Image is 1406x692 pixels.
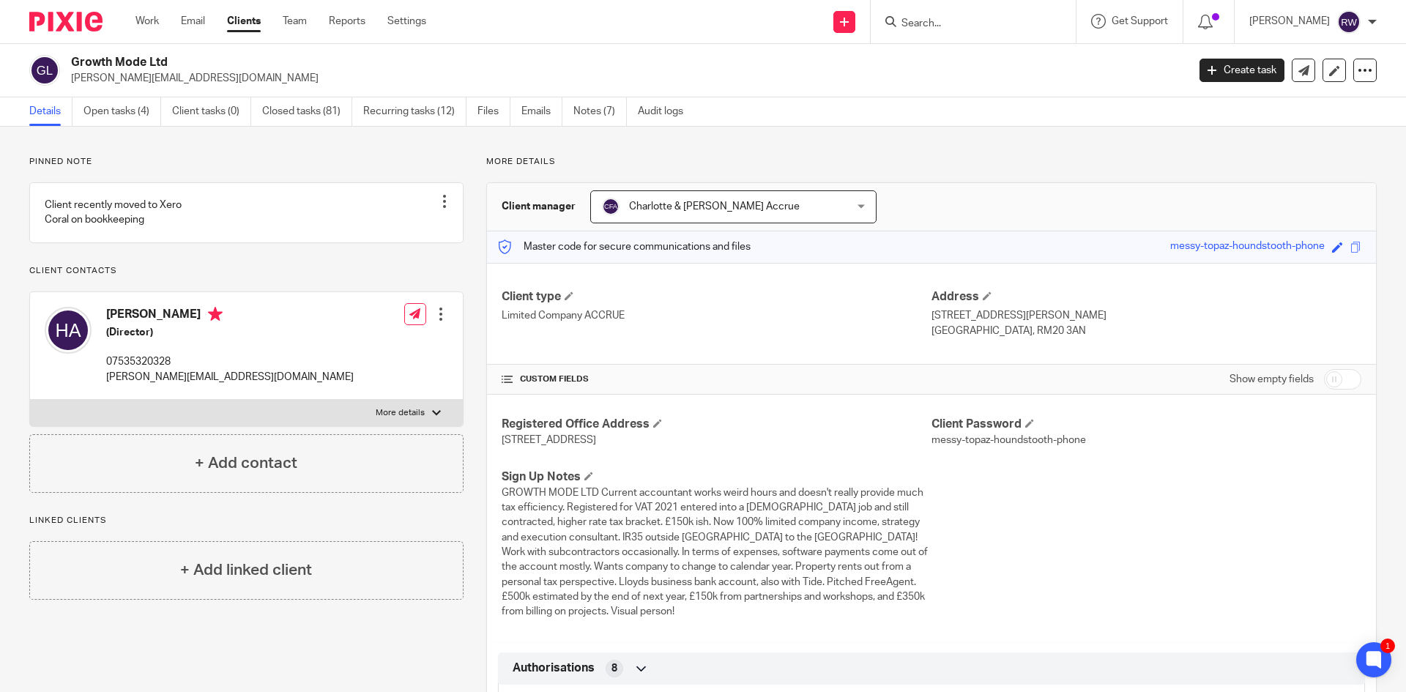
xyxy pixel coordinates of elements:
span: messy-topaz-houndstooth-phone [931,435,1086,445]
div: messy-topaz-houndstooth-phone [1170,239,1325,256]
h4: Registered Office Address [502,417,931,432]
p: [GEOGRAPHIC_DATA], RM20 3AN [931,324,1361,338]
input: Search [900,18,1032,31]
a: Files [477,97,510,126]
span: GROWTH MODE LTD Current accountant works weird hours and doesn't really provide much tax efficien... [502,488,928,617]
h4: CUSTOM FIELDS [502,373,931,385]
p: Pinned note [29,156,464,168]
p: More details [376,407,425,419]
a: Recurring tasks (12) [363,97,466,126]
h4: + Add linked client [180,559,312,581]
h4: Sign Up Notes [502,469,931,485]
a: Details [29,97,72,126]
p: 07535320328 [106,354,354,369]
p: [PERSON_NAME][EMAIL_ADDRESS][DOMAIN_NAME] [71,71,1178,86]
img: svg%3E [1337,10,1361,34]
h4: Client Password [931,417,1361,432]
a: Settings [387,14,426,29]
a: Email [181,14,205,29]
p: Master code for secure communications and files [498,239,751,254]
p: More details [486,156,1377,168]
a: Create task [1199,59,1284,82]
h4: Client type [502,289,931,305]
a: Reports [329,14,365,29]
a: Closed tasks (81) [262,97,352,126]
span: Get Support [1112,16,1168,26]
a: Audit logs [638,97,694,126]
img: svg%3E [602,198,620,215]
span: Charlotte & [PERSON_NAME] Accrue [629,201,800,212]
p: [PERSON_NAME][EMAIL_ADDRESS][DOMAIN_NAME] [106,370,354,384]
p: [STREET_ADDRESS][PERSON_NAME] [931,308,1361,323]
p: Limited Company ACCRUE [502,308,931,323]
span: Authorisations [513,661,595,676]
h4: Address [931,289,1361,305]
a: Work [135,14,159,29]
a: Clients [227,14,261,29]
h4: + Add contact [195,452,297,475]
h3: Client manager [502,199,576,214]
div: 1 [1380,639,1395,653]
img: svg%3E [45,307,92,354]
img: Pixie [29,12,103,31]
p: Client contacts [29,265,464,277]
p: Linked clients [29,515,464,527]
span: 8 [611,661,617,676]
img: svg%3E [29,55,60,86]
a: Emails [521,97,562,126]
a: Team [283,14,307,29]
p: [PERSON_NAME] [1249,14,1330,29]
a: Open tasks (4) [83,97,161,126]
h5: (Director) [106,325,354,340]
span: [STREET_ADDRESS] [502,435,596,445]
label: Show empty fields [1230,372,1314,387]
a: Client tasks (0) [172,97,251,126]
h2: Growth Mode Ltd [71,55,956,70]
a: Notes (7) [573,97,627,126]
h4: [PERSON_NAME] [106,307,354,325]
i: Primary [208,307,223,321]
